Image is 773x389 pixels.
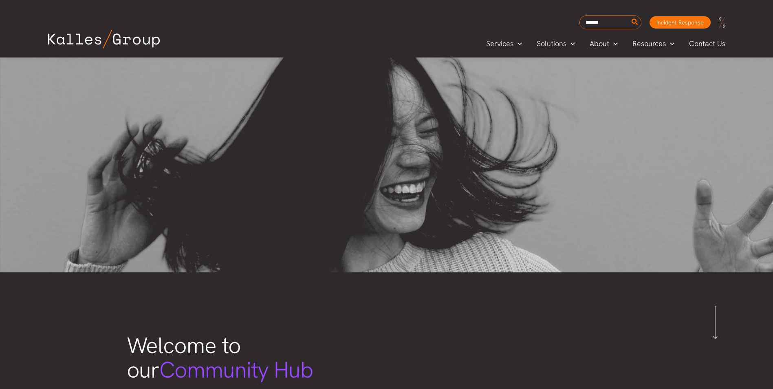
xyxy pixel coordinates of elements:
[590,38,609,50] span: About
[48,30,160,49] img: Kalles Group
[479,38,529,50] a: ServicesMenu Toggle
[582,38,625,50] a: AboutMenu Toggle
[625,38,682,50] a: ResourcesMenu Toggle
[630,16,640,29] button: Search
[689,38,725,50] span: Contact Us
[537,38,566,50] span: Solutions
[666,38,674,50] span: Menu Toggle
[513,38,522,50] span: Menu Toggle
[632,38,666,50] span: Resources
[682,38,733,50] a: Contact Us
[529,38,582,50] a: SolutionsMenu Toggle
[650,16,711,29] a: Incident Response
[566,38,575,50] span: Menu Toggle
[609,38,618,50] span: Menu Toggle
[486,38,513,50] span: Services
[127,331,313,385] span: Welcome to our
[479,37,733,50] nav: Primary Site Navigation
[159,355,313,385] span: Community Hub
